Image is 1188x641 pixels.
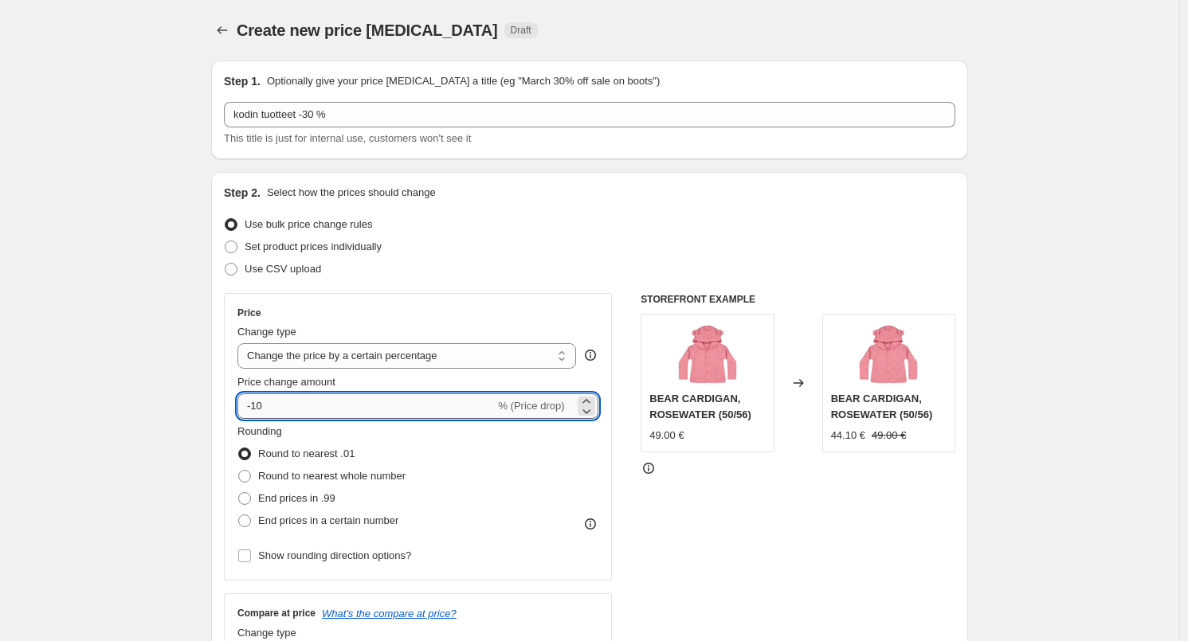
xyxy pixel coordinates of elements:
strike: 49.00 € [872,428,906,444]
span: End prices in a certain number [258,514,398,526]
span: BEAR CARDIGAN, ROSEWATER (50/56) [649,393,751,420]
span: Change type [237,627,296,639]
img: bear-cardigan-rosewater-paita-metsola-925819_80x.jpg [857,322,920,386]
div: 49.00 € [649,428,684,444]
div: help [582,347,598,363]
h6: STOREFRONT EXAMPLE [641,293,955,306]
span: Rounding [237,425,282,437]
span: % (Price drop) [498,400,564,412]
span: Set product prices individually [245,240,382,252]
span: Create new price [MEDICAL_DATA] [237,21,498,39]
span: Use CSV upload [245,263,321,275]
span: This title is just for internal use, customers won't see it [224,132,471,144]
span: End prices in .99 [258,492,335,504]
span: Change type [237,326,296,338]
span: Draft [511,24,531,37]
h2: Step 1. [224,73,261,89]
span: Price change amount [237,376,335,388]
p: Select how the prices should change [267,185,436,201]
h3: Compare at price [237,607,316,620]
img: bear-cardigan-rosewater-paita-metsola-925819_80x.jpg [676,322,739,386]
button: What's the compare at price? [322,608,457,620]
h3: Price [237,307,261,319]
button: Price change jobs [211,19,233,41]
div: 44.10 € [831,428,865,444]
h2: Step 2. [224,185,261,201]
span: Round to nearest .01 [258,448,355,459]
span: Round to nearest whole number [258,470,406,482]
input: 30% off holiday sale [224,102,955,127]
input: -15 [237,393,495,419]
p: Optionally give your price [MEDICAL_DATA] a title (eg "March 30% off sale on boots") [267,73,660,89]
span: Use bulk price change rules [245,218,372,230]
span: Show rounding direction options? [258,549,411,561]
span: BEAR CARDIGAN, ROSEWATER (50/56) [831,393,933,420]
